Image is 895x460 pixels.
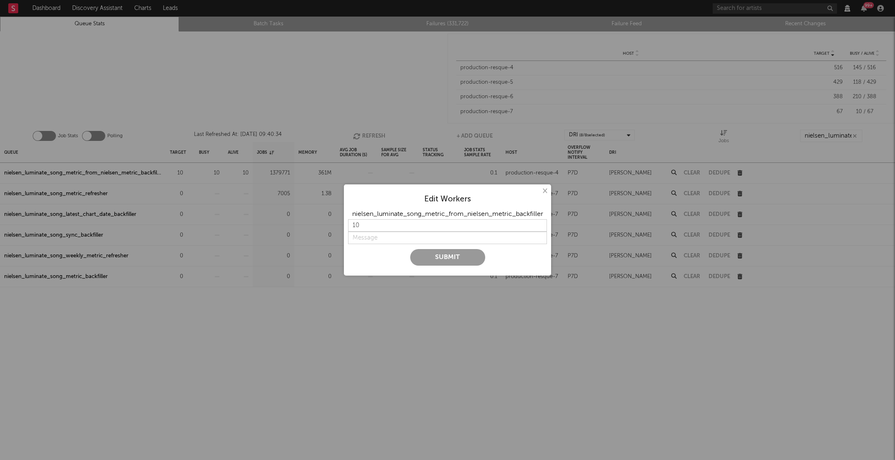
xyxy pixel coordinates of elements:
button: Submit [410,249,485,266]
button: × [540,186,549,196]
input: Message [348,232,547,244]
input: Target [348,219,547,232]
div: Edit Workers [348,194,547,204]
div: nielsen_luminate_song_metric_from_nielsen_metric_backfiller [348,209,547,219]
